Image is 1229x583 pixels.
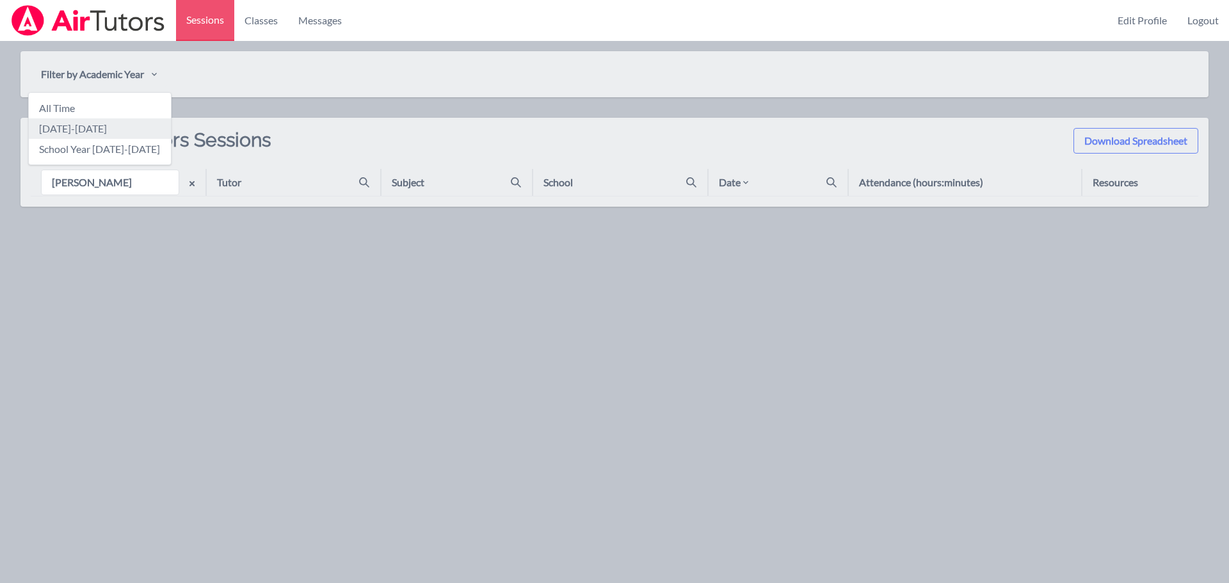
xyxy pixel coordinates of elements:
[543,175,573,190] div: School
[31,61,167,87] button: Filter by Academic Year
[29,139,171,159] a: School Year [DATE]-[DATE]
[29,118,171,139] a: [DATE]-[DATE]
[29,98,171,118] a: All Time
[1073,128,1198,154] button: Download Spreadsheet
[298,13,342,28] span: Messages
[217,175,241,190] div: Tutor
[1093,175,1138,190] div: Resources
[392,175,424,190] div: Subject
[859,175,983,190] div: Attendance (hours:minutes)
[719,175,751,190] div: Date
[28,92,172,165] div: Filter by Academic Year
[10,5,166,36] img: Airtutors Logo
[41,170,179,195] input: Search by student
